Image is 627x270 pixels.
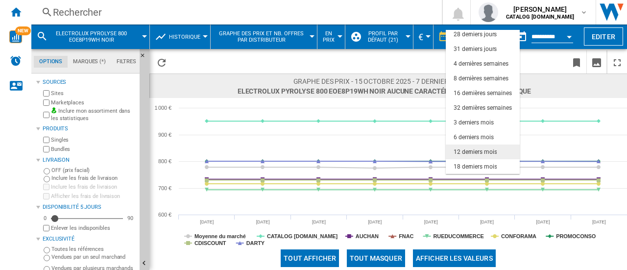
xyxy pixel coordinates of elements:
[454,89,512,98] div: 16 dernières semaines
[454,60,508,68] div: 4 dernières semaines
[454,104,512,112] div: 32 dernières semaines
[454,119,494,127] div: 3 derniers mois
[454,45,497,53] div: 31 derniers jours
[454,163,497,171] div: 18 derniers mois
[454,148,497,156] div: 12 derniers mois
[454,30,497,39] div: 28 derniers jours
[454,74,508,83] div: 8 dernières semaines
[454,133,494,142] div: 6 derniers mois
